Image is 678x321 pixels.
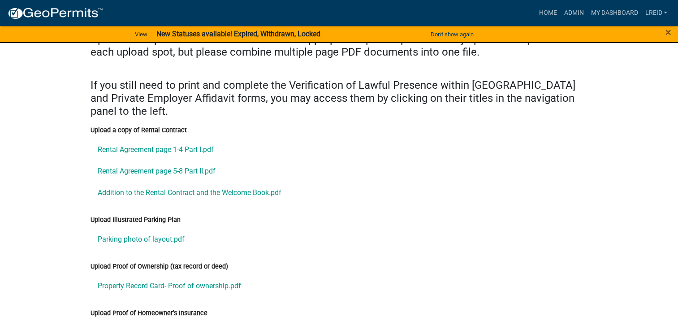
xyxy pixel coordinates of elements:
[91,275,588,297] a: Property Record Card- Proof of ownership.pdf
[91,160,588,182] a: Rental Agreement page 5-8 Part II.pdf
[535,4,560,22] a: Home
[587,4,641,22] a: My Dashboard
[91,264,228,270] label: Upload Proof of Ownership (tax record or deed)
[560,4,587,22] a: Admin
[91,217,181,223] label: Upload Illustrated Parking Plan
[91,139,588,160] a: Rental Agreement page 1-4 Part I.pdf
[91,79,588,117] h4: If you still need to print and complete the Verification of Lawful Presence within [GEOGRAPHIC_DA...
[665,27,671,38] button: Close
[91,182,588,204] a: Addition to the Rental Contract and the Welcome Book.pdf
[91,310,207,317] label: Upload Proof of Homeowner's Insurance
[91,229,588,250] a: Parking photo of layout.pdf
[131,27,151,42] a: View
[156,30,320,38] strong: New Statuses available! Expired, Withdrawn, Locked
[427,27,477,42] button: Don't show again
[641,4,671,22] a: LREID
[91,33,588,59] h4: Upload all required documents below to the appropriate upload spot. You may upload multiple files...
[665,26,671,39] span: ×
[91,127,187,134] label: Upload a copy of Rental Contract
